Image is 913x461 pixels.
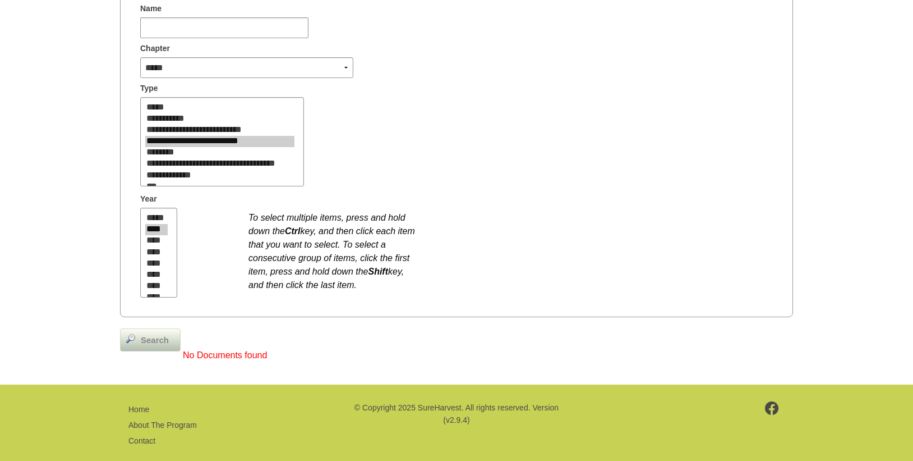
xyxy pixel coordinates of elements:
b: Shift [368,267,388,276]
b: Ctrl [285,226,301,236]
a: Search [120,328,181,352]
span: Name [140,3,162,15]
a: Contact [128,436,155,445]
span: Search [135,334,174,347]
a: Home [128,405,149,414]
span: Chapter [140,43,170,54]
span: No Documents found [183,350,267,360]
span: Type [140,83,158,94]
span: Year [140,193,157,205]
p: © Copyright 2025 SureHarvest. All rights reserved. Version (v2.9.4) [353,401,560,427]
img: magnifier.png [126,334,135,343]
div: To select multiple items, press and hold down the key, and then click each item that you want to ... [248,206,417,292]
a: About The Program [128,421,197,430]
img: footer-facebook.png [765,401,779,415]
